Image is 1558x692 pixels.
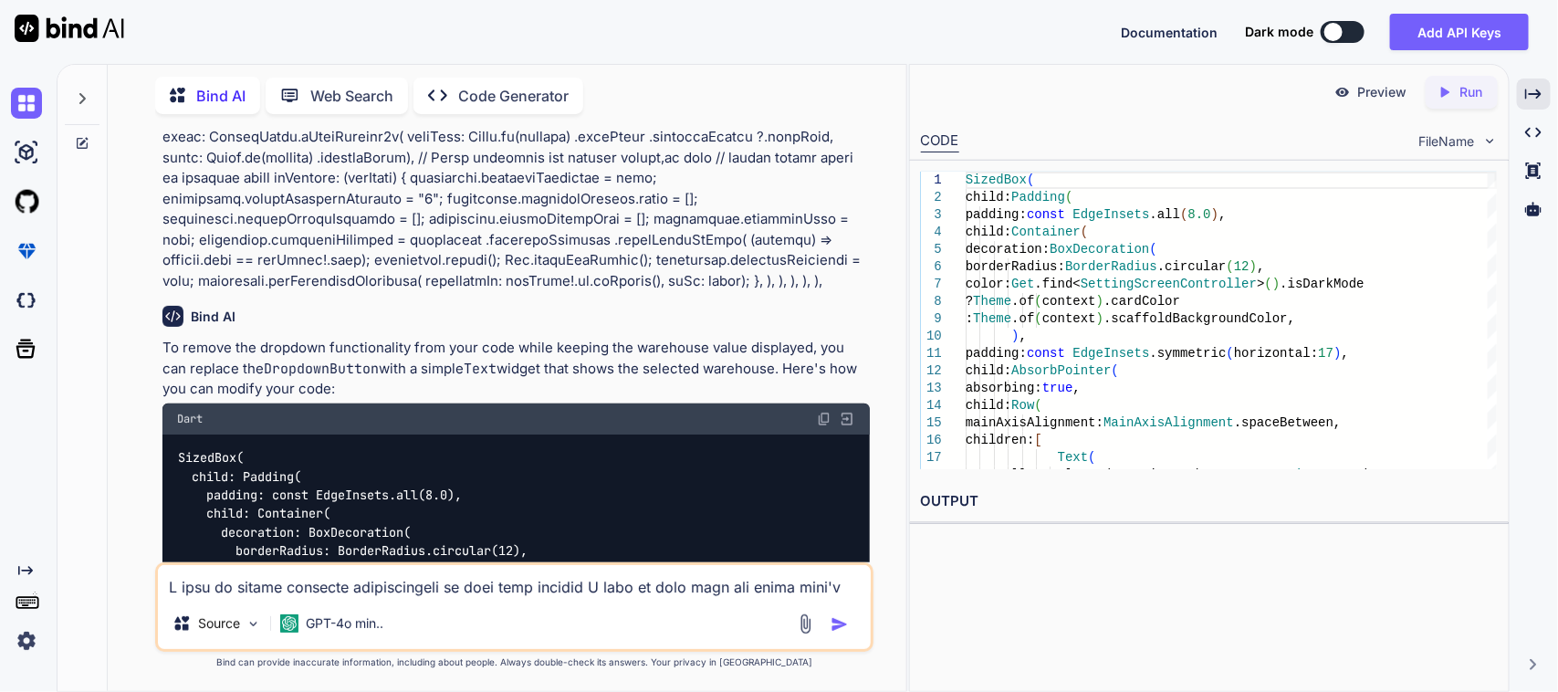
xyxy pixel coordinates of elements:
[966,415,1103,430] span: mainAxisAlignment:
[921,328,942,345] div: 10
[1034,311,1041,326] span: (
[921,432,942,449] div: 16
[1272,277,1280,291] span: )
[1482,133,1498,149] img: chevron down
[1081,225,1088,239] span: (
[1019,329,1027,343] span: ,
[1065,259,1157,274] span: BorderRadius
[1250,259,1257,274] span: )
[1341,346,1348,361] span: ,
[910,480,1509,523] h2: OUTPUT
[1042,381,1073,395] span: true
[966,433,1035,447] span: children:
[1065,190,1072,204] span: (
[1027,207,1065,222] span: const
[1011,294,1034,309] span: .of
[1334,84,1351,100] img: preview
[921,258,942,276] div: 6
[1218,207,1226,222] span: ,
[1011,190,1065,204] span: Padding
[921,449,942,467] div: 17
[1460,83,1483,101] p: Run
[246,616,261,632] img: Pick Models
[921,293,942,310] div: 8
[1121,23,1218,42] button: Documentation
[921,241,942,258] div: 5
[1180,207,1187,222] span: (
[1058,450,1089,465] span: Text
[921,172,942,189] div: 1
[921,189,942,206] div: 2
[1333,346,1341,361] span: )
[1149,242,1156,257] span: (
[11,88,42,119] img: chat
[1072,381,1080,395] span: ,
[921,397,942,414] div: 14
[280,614,298,633] img: GPT-4o mini
[1034,277,1080,291] span: .find<
[264,360,379,378] code: DropdownButton
[921,362,942,380] div: 12
[11,625,42,656] img: settings
[1072,207,1149,222] span: EdgeInsets
[1234,346,1318,361] span: horizontal:
[1358,83,1407,101] p: Preview
[921,206,942,224] div: 3
[1318,346,1333,361] span: 17
[458,85,569,107] p: Code Generator
[966,242,1050,257] span: decoration:
[1088,450,1095,465] span: (
[1226,346,1233,361] span: (
[1111,363,1118,378] span: (
[795,613,816,634] img: attachment
[1034,294,1041,309] span: (
[1157,259,1227,274] span: .circular
[921,380,942,397] div: 13
[1419,132,1475,151] span: FileName
[1121,25,1218,40] span: Documentation
[196,85,246,107] p: Bind AI
[1234,415,1342,430] span: .spaceBetween,
[1226,259,1233,274] span: (
[1257,277,1264,291] span: >
[1050,242,1149,257] span: BoxDecoration
[1096,311,1103,326] span: )
[1011,363,1111,378] span: AbsorbPointer
[1027,173,1034,187] span: (
[1326,467,1418,482] span: .warehouse1,
[1034,433,1041,447] span: [
[1042,311,1096,326] span: context
[1103,415,1234,430] span: MainAxisAlignment
[155,655,874,669] p: Bind can provide inaccurate information, including about people. Always double-check its answers....
[966,346,1027,361] span: padding:
[11,285,42,316] img: darkCloudIdeIcon
[191,308,235,326] h6: Bind AI
[162,338,871,400] p: To remove the dropdown functionality from your code while keeping the warehouse value displayed, ...
[921,131,959,152] div: CODE
[973,311,1011,326] span: Theme
[1390,14,1529,50] button: Add API Keys
[1034,398,1041,413] span: (
[966,190,1011,204] span: child:
[1042,294,1096,309] span: context
[966,207,1027,222] span: padding:
[1096,294,1103,309] span: )
[966,381,1042,395] span: absorbing:
[966,225,1011,239] span: child:
[921,224,942,241] div: 4
[1072,346,1149,361] span: EdgeInsets
[1264,277,1271,291] span: (
[966,467,1241,482] span: controller.selectedLocation?.whse ??
[921,276,942,293] div: 7
[1250,467,1326,482] span: AppStrings
[310,85,393,107] p: Web Search
[973,294,1011,309] span: Theme
[966,277,1011,291] span: color:
[11,137,42,168] img: ai-studio
[177,412,203,426] span: Dart
[464,360,497,378] code: Text
[1081,277,1257,291] span: SettingScreenController
[306,614,383,633] p: GPT-4o min..
[1257,259,1264,274] span: ,
[921,467,942,484] div: 18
